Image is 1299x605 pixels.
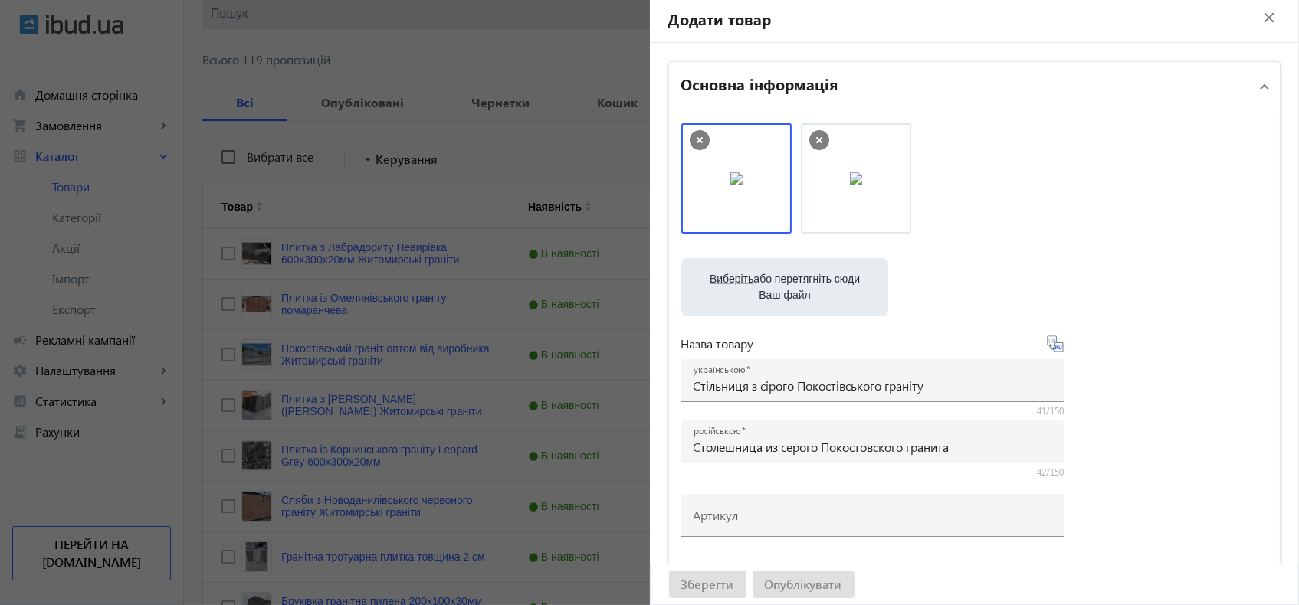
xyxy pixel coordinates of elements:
mat-label: Артикул [694,508,739,524]
label: або перетягніть сюди Ваш файл [694,266,876,309]
span: Назва товару [681,338,754,350]
span: Виберіть [709,273,753,285]
mat-icon: close [1258,6,1281,29]
img: b061b852-8475-4ec6-83bd-2736e40d467a [730,172,743,185]
h2: Додати товар [650,8,772,29]
mat-label: українською [694,364,746,376]
mat-expansion-panel-header: Основна інформація [669,62,1281,111]
img: 9896e63d-16ef-45f3-a8df-82072ec6da15 [850,172,862,185]
svg-icon: Перекласти на рос. [1046,335,1064,353]
h2: Основна інформація [681,73,838,94]
mat-label: російською [694,425,741,437]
